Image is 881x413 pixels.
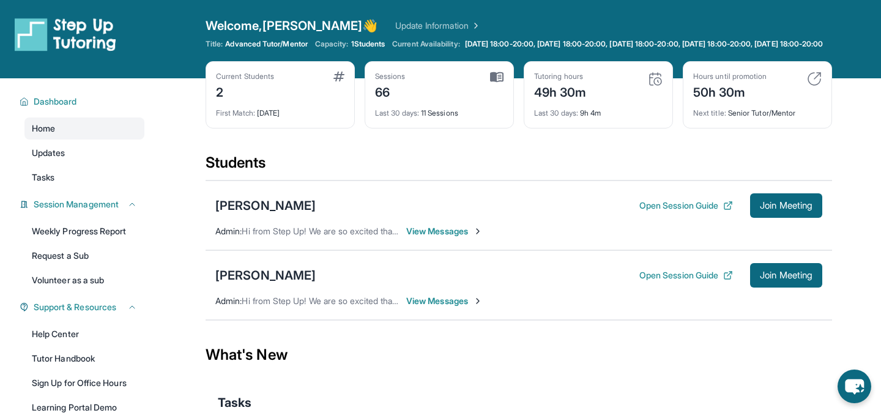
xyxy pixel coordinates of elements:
a: Volunteer as a sub [24,269,144,291]
span: Next title : [693,108,726,117]
span: Tasks [32,171,54,184]
img: Chevron-Right [473,226,483,236]
span: Session Management [34,198,119,210]
span: Home [32,122,55,135]
a: Tutor Handbook [24,348,144,370]
span: Admin : [215,226,242,236]
span: First Match : [216,108,255,117]
span: Admin : [215,296,242,306]
span: Updates [32,147,65,159]
div: 66 [375,81,406,101]
div: [PERSON_NAME] [215,197,316,214]
span: Join Meeting [760,272,812,279]
div: 11 Sessions [375,101,504,118]
span: Tasks [218,394,251,411]
div: Senior Tutor/Mentor [693,101,822,118]
div: Sessions [375,72,406,81]
button: Session Management [29,198,137,210]
span: View Messages [406,225,483,237]
img: Chevron-Right [473,296,483,306]
a: Request a Sub [24,245,144,267]
span: Advanced Tutor/Mentor [225,39,307,49]
span: Dashboard [34,95,77,108]
span: 1 Students [351,39,385,49]
span: Join Meeting [760,202,812,209]
img: logo [15,17,116,51]
img: Chevron Right [469,20,481,32]
span: Last 30 days : [375,108,419,117]
a: Weekly Progress Report [24,220,144,242]
button: Support & Resources [29,301,137,313]
a: Updates [24,142,144,164]
a: Update Information [395,20,481,32]
img: card [490,72,504,83]
button: Join Meeting [750,193,822,218]
a: Sign Up for Office Hours [24,372,144,394]
a: Tasks [24,166,144,188]
span: Current Availability: [392,39,459,49]
a: [DATE] 18:00-20:00, [DATE] 18:00-20:00, [DATE] 18:00-20:00, [DATE] 18:00-20:00, [DATE] 18:00-20:00 [463,39,826,49]
button: chat-button [838,370,871,403]
span: Last 30 days : [534,108,578,117]
div: [PERSON_NAME] [215,267,316,284]
div: [DATE] [216,101,344,118]
div: Students [206,153,832,180]
a: Help Center [24,323,144,345]
span: [DATE] 18:00-20:00, [DATE] 18:00-20:00, [DATE] 18:00-20:00, [DATE] 18:00-20:00, [DATE] 18:00-20:00 [465,39,823,49]
div: 49h 30m [534,81,587,101]
div: Current Students [216,72,274,81]
div: 2 [216,81,274,101]
span: View Messages [406,295,483,307]
div: Hours until promotion [693,72,767,81]
img: card [648,72,663,86]
a: Home [24,117,144,140]
div: What's New [206,328,832,382]
span: Title: [206,39,223,49]
img: card [333,72,344,81]
div: Tutoring hours [534,72,587,81]
span: Support & Resources [34,301,116,313]
img: card [807,72,822,86]
div: 50h 30m [693,81,767,101]
span: Capacity: [315,39,349,49]
button: Dashboard [29,95,137,108]
span: Welcome, [PERSON_NAME] 👋 [206,17,378,34]
div: 9h 4m [534,101,663,118]
button: Open Session Guide [639,199,733,212]
button: Open Session Guide [639,269,733,281]
button: Join Meeting [750,263,822,288]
